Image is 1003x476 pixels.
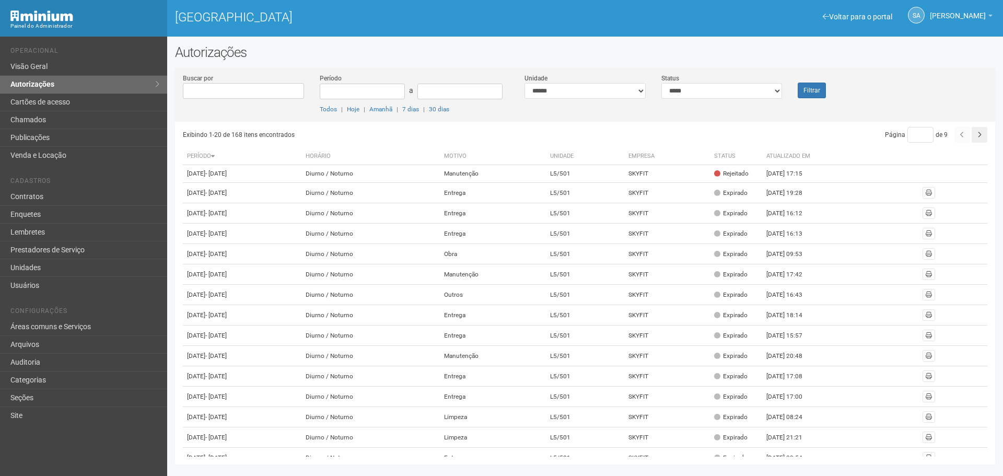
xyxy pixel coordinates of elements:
[10,21,159,31] div: Painel do Administrador
[440,224,546,244] td: Entrega
[10,307,159,318] li: Configurações
[546,448,625,468] td: L5/501
[175,10,577,24] h1: [GEOGRAPHIC_DATA]
[301,148,440,165] th: Horário
[440,305,546,326] td: Entrega
[175,44,995,60] h2: Autorizações
[440,326,546,346] td: Entrega
[183,264,301,285] td: [DATE]
[402,106,419,113] a: 7 dias
[440,148,546,165] th: Motivo
[546,346,625,366] td: L5/501
[183,407,301,427] td: [DATE]
[714,413,748,422] div: Expirado
[714,229,748,238] div: Expirado
[762,165,820,183] td: [DATE] 17:15
[714,331,748,340] div: Expirado
[183,346,301,366] td: [DATE]
[341,106,343,113] span: |
[762,244,820,264] td: [DATE] 09:53
[440,165,546,183] td: Manutenção
[762,326,820,346] td: [DATE] 15:57
[440,183,546,203] td: Entrega
[524,74,547,83] label: Unidade
[762,264,820,285] td: [DATE] 17:42
[908,7,925,24] a: SA
[546,183,625,203] td: L5/501
[183,74,213,83] label: Buscar por
[205,352,227,359] span: - [DATE]
[205,454,227,461] span: - [DATE]
[205,230,227,237] span: - [DATE]
[714,250,748,259] div: Expirado
[10,177,159,188] li: Cadastros
[320,106,337,113] a: Todos
[10,10,73,21] img: Minium
[930,13,993,21] a: [PERSON_NAME]
[546,244,625,264] td: L5/501
[205,170,227,177] span: - [DATE]
[301,427,440,448] td: Diurno / Noturno
[409,86,413,95] span: a
[205,210,227,217] span: - [DATE]
[546,305,625,326] td: L5/501
[714,169,749,178] div: Rejeitado
[440,244,546,264] td: Obra
[205,434,227,441] span: - [DATE]
[183,285,301,305] td: [DATE]
[183,448,301,468] td: [DATE]
[714,270,748,279] div: Expirado
[205,271,227,278] span: - [DATE]
[624,183,709,203] td: SKYFIT
[347,106,359,113] a: Hoje
[301,183,440,203] td: Diurno / Noturno
[798,83,826,98] button: Filtrar
[301,305,440,326] td: Diurno / Noturno
[624,285,709,305] td: SKYFIT
[714,454,748,462] div: Expirado
[762,285,820,305] td: [DATE] 16:43
[546,165,625,183] td: L5/501
[624,244,709,264] td: SKYFIT
[762,224,820,244] td: [DATE] 16:13
[762,387,820,407] td: [DATE] 17:00
[183,366,301,387] td: [DATE]
[423,106,425,113] span: |
[714,372,748,381] div: Expirado
[301,165,440,183] td: Diurno / Noturno
[624,407,709,427] td: SKYFIT
[440,346,546,366] td: Manutenção
[710,148,762,165] th: Status
[440,448,546,468] td: Entrega
[624,387,709,407] td: SKYFIT
[301,407,440,427] td: Diurno / Noturno
[205,250,227,258] span: - [DATE]
[301,264,440,285] td: Diurno / Noturno
[624,366,709,387] td: SKYFIT
[624,264,709,285] td: SKYFIT
[183,244,301,264] td: [DATE]
[440,407,546,427] td: Limpeza
[301,387,440,407] td: Diurno / Noturno
[301,346,440,366] td: Diurno / Noturno
[546,407,625,427] td: L5/501
[183,165,301,183] td: [DATE]
[369,106,392,113] a: Amanhã
[762,427,820,448] td: [DATE] 21:21
[762,346,820,366] td: [DATE] 20:48
[762,366,820,387] td: [DATE] 17:08
[301,326,440,346] td: Diurno / Noturno
[762,448,820,468] td: [DATE] 09:54
[440,264,546,285] td: Manutenção
[930,2,986,20] span: Silvio Anjos
[546,285,625,305] td: L5/501
[396,106,398,113] span: |
[183,148,301,165] th: Período
[546,427,625,448] td: L5/501
[624,346,709,366] td: SKYFIT
[546,264,625,285] td: L5/501
[762,148,820,165] th: Atualizado em
[624,326,709,346] td: SKYFIT
[624,427,709,448] td: SKYFIT
[440,285,546,305] td: Outros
